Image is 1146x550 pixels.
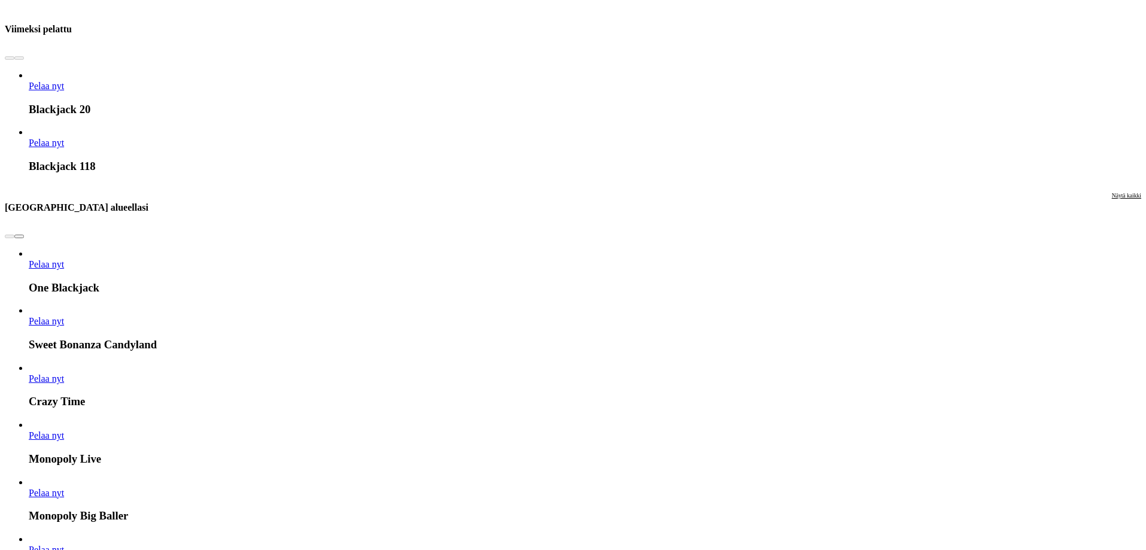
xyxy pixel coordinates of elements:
a: Monopoly Live [29,430,64,440]
a: Monopoly Big Baller [29,488,64,498]
span: Pelaa nyt [29,259,64,269]
button: next slide [14,235,24,238]
span: Pelaa nyt [29,373,64,384]
button: next slide [14,56,24,60]
span: Näytä kaikki [1112,192,1141,199]
h3: Viimeksi pelattu [5,23,72,35]
a: Sweet Bonanza Candyland [29,316,64,326]
span: Pelaa nyt [29,430,64,440]
span: Pelaa nyt [29,81,64,91]
a: One Blackjack [29,259,64,269]
span: Pelaa nyt [29,316,64,326]
button: prev slide [5,235,14,238]
a: Näytä kaikki [1112,192,1141,223]
span: Pelaa nyt [29,138,64,148]
a: Blackjack 20 [29,81,64,91]
button: prev slide [5,56,14,60]
span: Pelaa nyt [29,488,64,498]
a: Blackjack 118 [29,138,64,148]
h3: [GEOGRAPHIC_DATA] alueellasi [5,202,148,213]
a: Crazy Time [29,373,64,384]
